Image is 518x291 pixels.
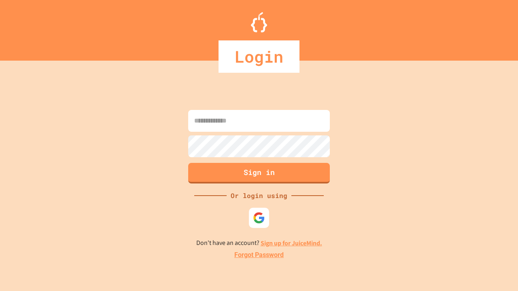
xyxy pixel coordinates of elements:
[227,191,291,200] div: Or login using
[261,239,322,247] a: Sign up for JuiceMind.
[451,224,510,258] iframe: chat widget
[251,12,267,32] img: Logo.svg
[196,238,322,248] p: Don't have an account?
[484,259,510,283] iframe: chat widget
[188,163,330,183] button: Sign in
[234,250,284,260] a: Forgot Password
[253,212,265,224] img: google-icon.svg
[219,40,299,73] div: Login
